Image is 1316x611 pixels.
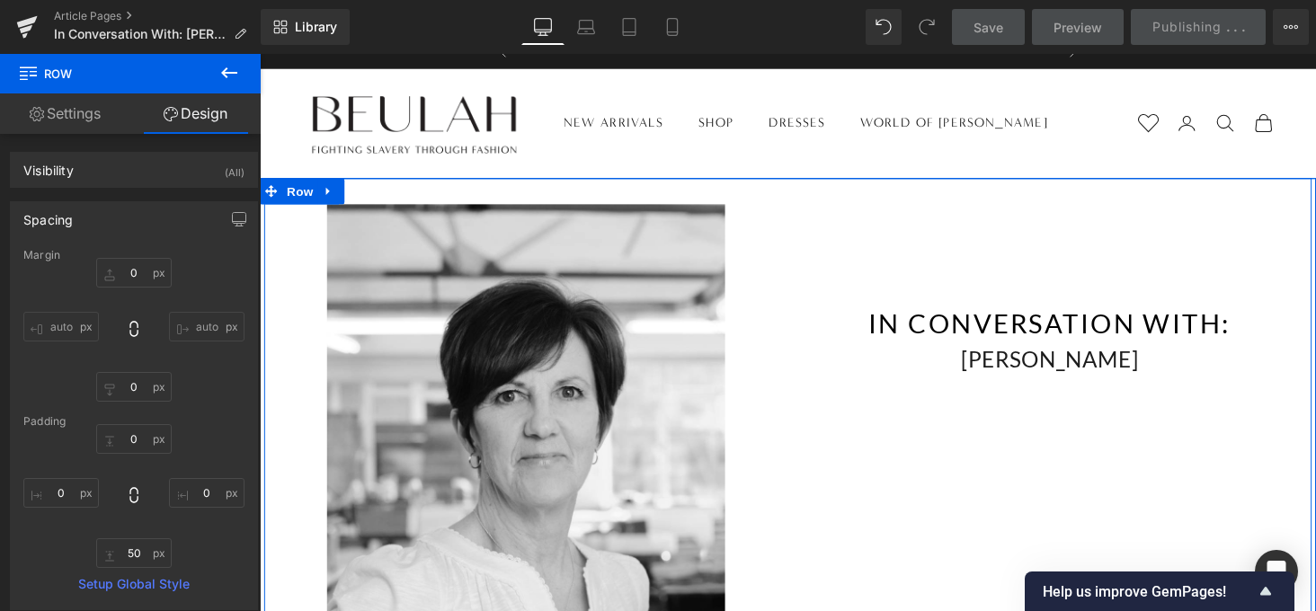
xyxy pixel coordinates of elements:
[96,538,172,568] input: 0
[169,478,245,508] input: 0
[169,312,245,341] input: 0
[1043,580,1276,602] button: Show survey - Help us improve GemPages!
[904,60,1045,82] nav: Secondary navigation
[23,478,99,508] input: 0
[313,60,812,82] nav: Primary navigation
[54,9,261,23] a: Article Pages
[18,54,198,93] span: Row
[225,153,245,182] div: (All)
[521,9,565,45] a: Desktop
[608,9,651,45] a: Tablet
[23,202,73,227] div: Spacing
[23,415,245,428] div: Padding
[23,153,74,178] div: Visibility
[557,296,1070,332] p: [PERSON_NAME]
[908,537,1070,597] iframe: Gorgias live chat messenger
[23,312,99,341] input: 0
[96,258,172,288] input: 0
[1273,9,1309,45] button: More
[524,60,582,82] a: DRESSES
[96,372,172,402] input: 0
[23,577,245,591] a: Setup Global Style
[130,93,261,134] a: Design
[1255,550,1298,593] div: Open Intercom Messenger
[23,249,245,261] div: Margin
[866,9,902,45] button: Undo
[96,424,172,454] input: 0
[23,128,59,155] span: Row
[565,9,608,45] a: Laptop
[557,258,1070,296] h1: IN CONVERSATION WITH:
[1032,9,1124,45] a: Preview
[261,9,350,45] a: New Library
[974,18,1003,37] span: Save
[1054,18,1102,37] span: Preview
[313,60,416,82] a: NEW ARRIVALS
[295,19,337,35] span: Library
[1043,583,1255,600] span: Help us improve GemPages!
[59,128,83,155] a: Expand / Collapse
[54,27,227,41] span: In Conversation With: [PERSON_NAME]
[909,9,945,45] button: Redo
[452,60,489,82] summary: SHOP
[618,60,812,82] summary: WORLD OF [PERSON_NAME]
[651,9,694,45] a: Mobile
